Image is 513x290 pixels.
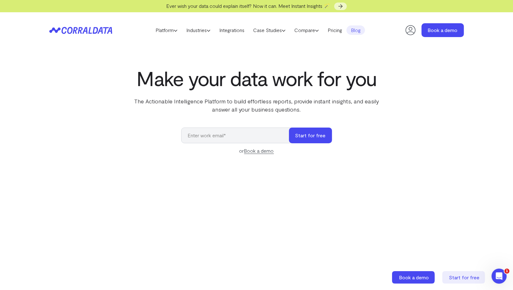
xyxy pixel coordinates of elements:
div: or [181,147,332,155]
span: 1 [505,269,510,274]
a: Book a demo [244,148,274,154]
span: Book a demo [399,274,429,280]
a: Blog [347,25,365,35]
iframe: Intercom live chat [492,269,507,284]
p: The Actionable Intelligence Platform to build effortless reports, provide instant insights, and e... [128,97,385,113]
a: Case Studies [249,25,290,35]
a: Integrations [215,25,249,35]
input: Enter work email* [181,128,295,143]
span: Start for free [449,274,480,280]
a: Pricing [323,25,347,35]
a: Compare [290,25,323,35]
a: Book a demo [392,271,436,284]
button: Start for free [289,128,332,143]
a: Industries [182,25,215,35]
span: Ever wish your data could explain itself? Now it can. Meet Instant Insights 🪄 [166,3,330,9]
a: Book a demo [422,23,464,37]
a: Start for free [442,271,486,284]
h1: Make your data work for you [128,67,385,90]
a: Platform [151,25,182,35]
